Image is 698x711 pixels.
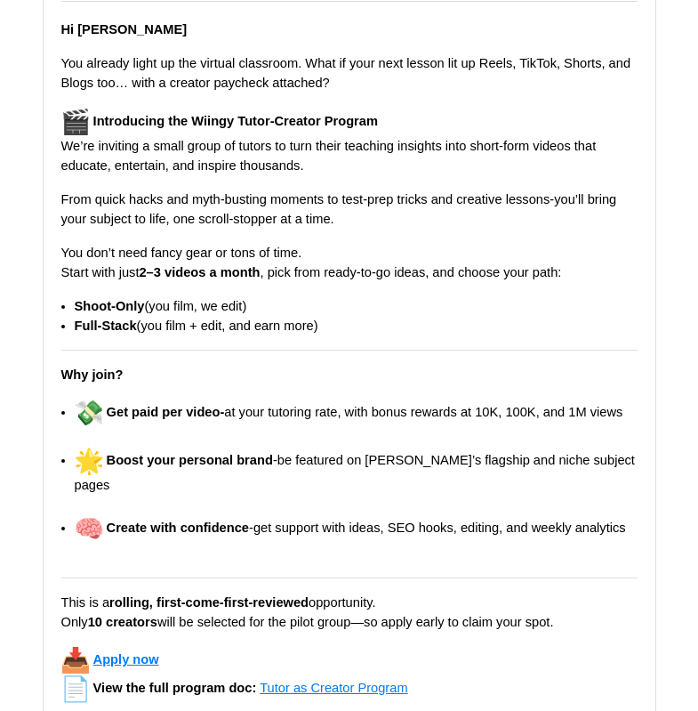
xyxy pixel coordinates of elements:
span: -get support with ideas, SEO hooks, editing, and weekly analytics [249,521,626,535]
span: Boost your personal brand [107,453,273,467]
span: We’re inviting a small group of tutors to turn their teaching insights into short-form videos tha... [61,139,597,173]
span: (you film + edit, and earn more) [137,319,318,333]
span: View the full program doc: [93,681,257,695]
span: Create with confidence [107,521,249,535]
span: (you film, we edit) [144,299,246,313]
span: 2–3 videos a month [139,265,260,279]
span: opportunity. [309,595,376,610]
span: From quick hacks and myth-busting moments to test-prep tricks and creative lessons-you’ll bring y... [61,192,617,226]
img: 🎬 [61,108,90,136]
span: 10 creators [88,615,157,629]
span: Hi [PERSON_NAME] [61,22,188,36]
span: will be selected for the pilot group—so apply early to claim your spot. [157,615,554,629]
span: Shoot-Only [75,299,145,313]
a: Apply now [93,650,159,667]
span: Introducing the Wiingy Tutor-Creator Program [93,113,378,127]
img: 📥 [61,646,90,675]
span: Tutor as Creator Program [260,681,407,695]
span: Apply now [93,652,159,667]
img: 🌟 [75,447,103,475]
img: 💸 [75,399,103,427]
iframe: Chat Widget [609,626,698,711]
span: Why join? [61,368,124,382]
span: You don’t need fancy gear or tons of time. [61,246,302,260]
span: You already light up the virtual classroom. What if your next lesson lit up Reels, TikTok, Shorts... [61,56,631,90]
a: Tutor as Creator Program [260,679,407,696]
img: 📄 [61,675,90,703]
span: Start with just [61,265,140,279]
span: Full-Stack [75,319,137,333]
span: -be featured on [PERSON_NAME]’s flagship and niche subject pages [75,453,639,492]
span: , pick from ready-to-go ideas, and choose your path: [261,265,562,279]
span: Get paid per video- [107,405,225,419]
img: 🧠 [75,514,103,543]
span: This is a [61,595,110,610]
span: Only [61,615,88,629]
span: at your tutoring rate, with bonus rewards at 10K, 100K, and 1M views [224,405,622,419]
span: rolling, first-come-first-reviewed [109,595,309,610]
